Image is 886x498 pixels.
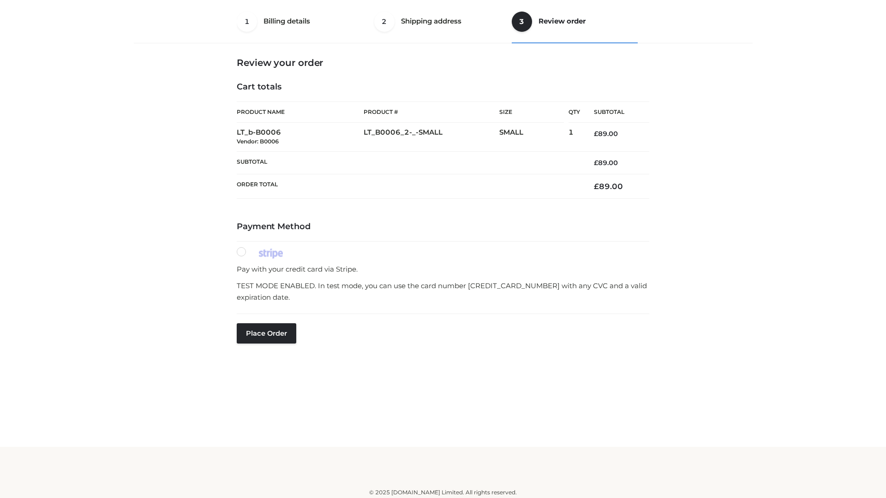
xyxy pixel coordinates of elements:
[594,182,623,191] bdi: 89.00
[237,280,649,303] p: TEST MODE ENABLED. In test mode, you can use the card number [CREDIT_CARD_NUMBER] with any CVC an...
[137,488,749,497] div: © 2025 [DOMAIN_NAME] Limited. All rights reserved.
[364,101,499,123] th: Product #
[569,101,580,123] th: Qty
[237,123,364,152] td: LT_b-B0006
[237,151,580,174] th: Subtotal
[237,101,364,123] th: Product Name
[594,182,599,191] span: £
[594,159,618,167] bdi: 89.00
[364,123,499,152] td: LT_B0006_2-_-SMALL
[237,82,649,92] h4: Cart totals
[580,102,649,123] th: Subtotal
[594,159,598,167] span: £
[499,123,569,152] td: SMALL
[237,263,649,275] p: Pay with your credit card via Stripe.
[237,57,649,68] h3: Review your order
[594,130,598,138] span: £
[237,222,649,232] h4: Payment Method
[499,102,564,123] th: Size
[237,138,279,145] small: Vendor: B0006
[594,130,618,138] bdi: 89.00
[237,323,296,344] button: Place order
[237,174,580,199] th: Order Total
[569,123,580,152] td: 1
